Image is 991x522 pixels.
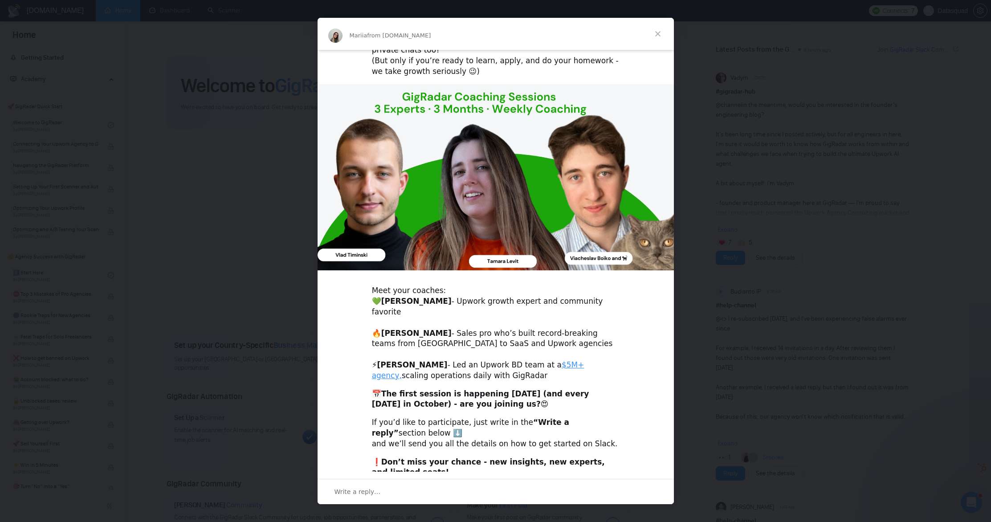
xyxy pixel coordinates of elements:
span: Close [642,18,674,50]
span: Mariia [350,32,367,39]
div: Open conversation and reply [318,479,674,504]
div: If you’d like to participate, just write in the section below ⬇️ and we’ll send you all the detai... [372,417,620,449]
b: [PERSON_NAME] [381,297,452,306]
b: [PERSON_NAME] [377,360,448,369]
div: ❗ [372,457,620,478]
span: Write a reply… [334,486,381,498]
span: from [DOMAIN_NAME] [367,32,431,39]
b: [PERSON_NAME] [381,329,452,338]
div: 📅 😍 [372,389,620,410]
a: $5M+ agency, [372,360,584,380]
div: So we thought… why not give the chance to join these private chats too? (But only if you’re ready... [372,34,620,77]
div: Meet your coaches: 💚 - Upwork growth expert and community favorite ​ 🔥 - Sales pro who’s built re... [372,285,620,381]
b: Don’t miss your chance - new insights, new experts, and limited seats! [372,457,605,477]
b: The first session is happening [DATE] (and every [DATE] in October) - are you joining us? [372,389,589,409]
b: “Write a reply” [372,418,569,437]
img: Profile image for Mariia [328,29,343,43]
